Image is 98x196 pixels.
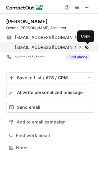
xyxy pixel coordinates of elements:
button: save-profile-one-click [6,72,94,83]
button: Notes [6,143,94,152]
button: Send email [6,102,94,113]
span: [EMAIL_ADDRESS][DOMAIN_NAME] [15,35,85,40]
button: AI write personalized message [6,87,94,98]
span: AI write personalized message [17,90,83,95]
button: Reveal Button [66,54,90,60]
div: [PERSON_NAME] [6,18,47,25]
span: Send email [17,105,40,110]
span: Find work email [16,133,92,138]
button: Add to email campaign [6,116,94,127]
button: Find work email [6,131,94,140]
span: Notes [16,145,92,151]
div: Owner, [PERSON_NAME] Architect [6,25,94,31]
div: Save to List / ATS / CRM [17,75,84,80]
span: [EMAIL_ADDRESS][DOMAIN_NAME] [15,45,85,50]
span: Add to email campaign [17,120,66,124]
img: ContactOut v5.3.10 [6,4,43,11]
